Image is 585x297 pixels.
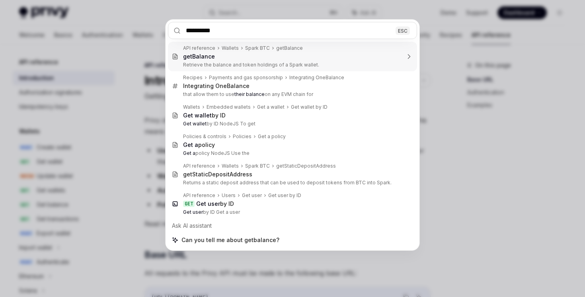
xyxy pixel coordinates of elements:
b: Get a [183,141,198,148]
p: policy NodeJS Use the [183,150,400,156]
div: Spark BTC [245,45,270,51]
div: ESC [396,26,410,35]
div: Spark BTC [245,163,270,169]
div: Get wallet by ID [291,104,328,110]
b: their balance [234,91,265,97]
div: Get a policy [258,133,286,140]
div: Wallets [183,104,200,110]
div: policy [183,141,215,148]
div: Integrating OneBalance [289,74,344,81]
div: Wallets [222,163,239,169]
div: getStaticDepositAddress [183,171,252,178]
div: Users [222,192,236,199]
div: Ask AI assistant [168,219,417,233]
div: Policies & controls [183,133,226,140]
div: by ID [196,200,234,207]
span: Can you tell me about getbalance? [181,236,279,244]
b: Get wallet [183,112,212,119]
p: Returns a static deposit address that can be used to deposit tokens from BTC into Spark. [183,180,400,186]
p: by ID NodeJS To get [183,121,400,127]
div: Integrating OneBalance [183,82,250,90]
div: API reference [183,45,215,51]
b: Get user [196,200,220,207]
p: that allow them to use on any EVM chain for [183,91,400,98]
div: Embedded wallets [207,104,251,110]
b: Get user [183,209,203,215]
div: Get a wallet [257,104,285,110]
div: Payments and gas sponsorship [209,74,283,81]
div: Get user by ID [268,192,301,199]
p: by ID Get a user [183,209,400,215]
div: getBalance [276,45,303,51]
div: API reference [183,163,215,169]
div: Get user [242,192,262,199]
div: GET [183,201,195,207]
div: Recipes [183,74,203,81]
b: getBalance [183,53,215,60]
b: Get a [183,150,195,156]
p: Retrieve the balance and token holdings of a Spark wallet. [183,62,400,68]
div: Policies [233,133,252,140]
div: by ID [183,112,226,119]
div: API reference [183,192,215,199]
b: Get wallet [183,121,207,127]
div: Wallets [222,45,239,51]
div: getStaticDepositAddress [276,163,336,169]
